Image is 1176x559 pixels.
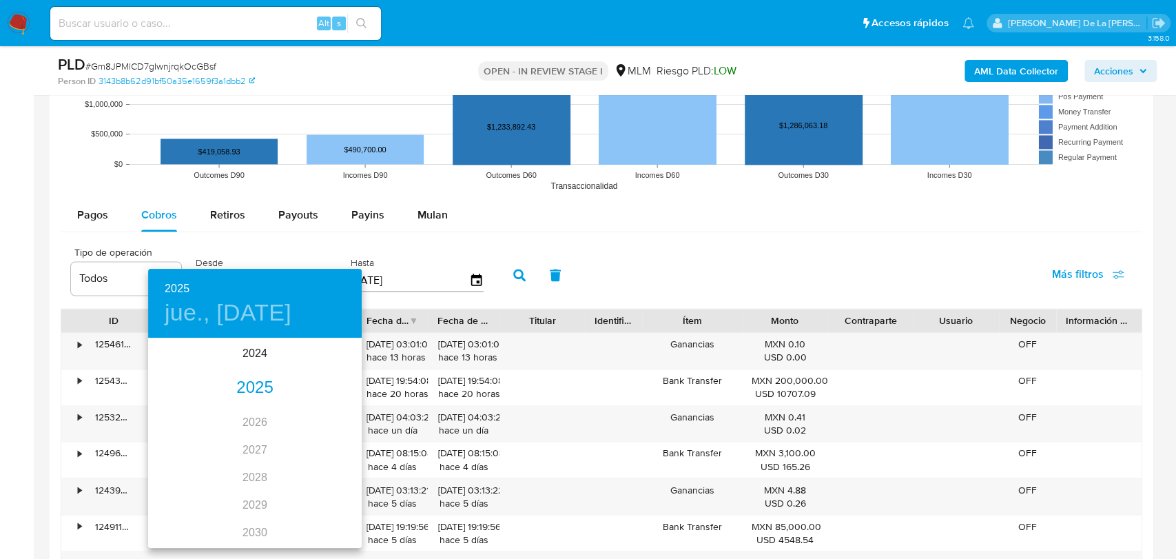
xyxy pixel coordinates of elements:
[148,340,362,367] div: 2024
[165,298,291,327] button: jue., [DATE]
[148,374,362,402] div: 2025
[165,279,189,298] button: 2025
